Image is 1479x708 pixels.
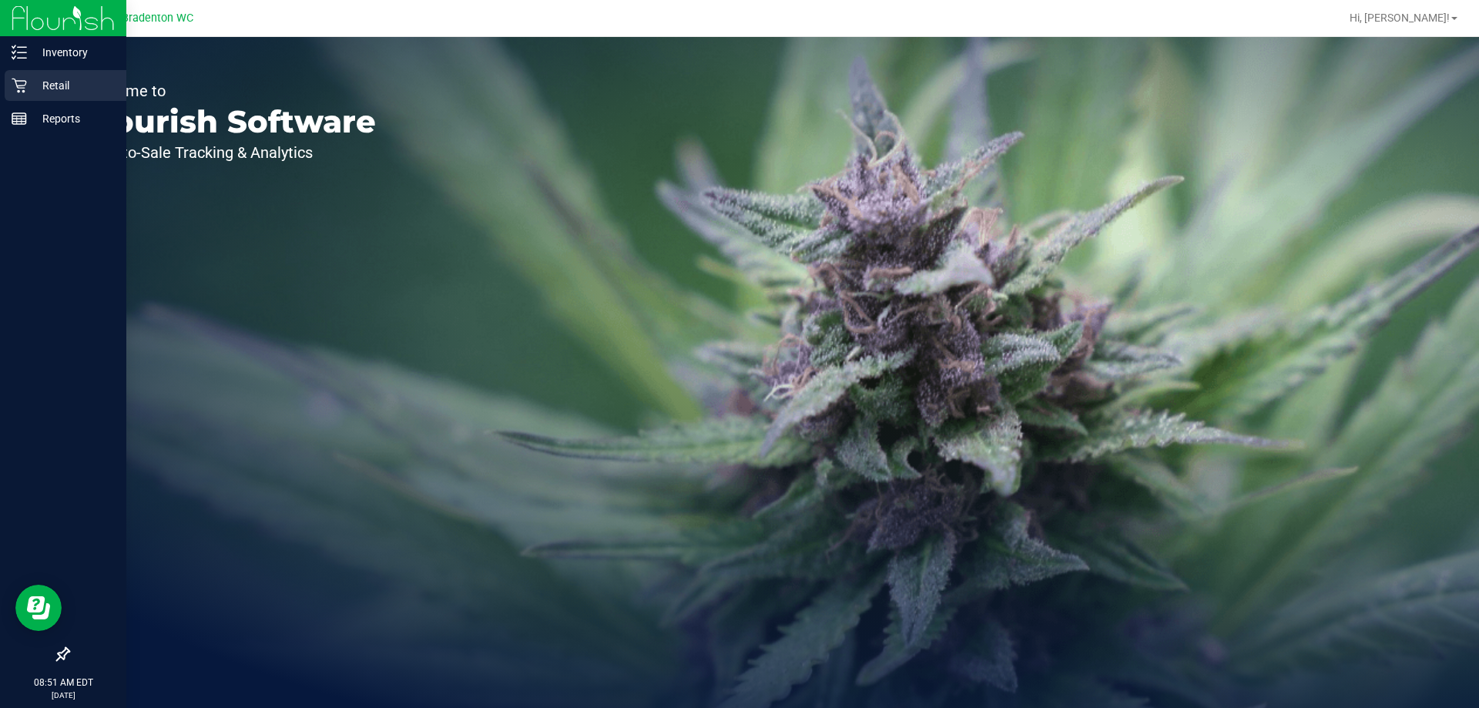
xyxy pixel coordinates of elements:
[15,585,62,631] iframe: Resource center
[7,676,119,690] p: 08:51 AM EDT
[83,83,376,99] p: Welcome to
[27,43,119,62] p: Inventory
[27,76,119,95] p: Retail
[12,45,27,60] inline-svg: Inventory
[122,12,193,25] span: Bradenton WC
[12,111,27,126] inline-svg: Reports
[83,145,376,160] p: Seed-to-Sale Tracking & Analytics
[7,690,119,701] p: [DATE]
[83,106,376,137] p: Flourish Software
[12,78,27,93] inline-svg: Retail
[27,109,119,128] p: Reports
[1350,12,1450,24] span: Hi, [PERSON_NAME]!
